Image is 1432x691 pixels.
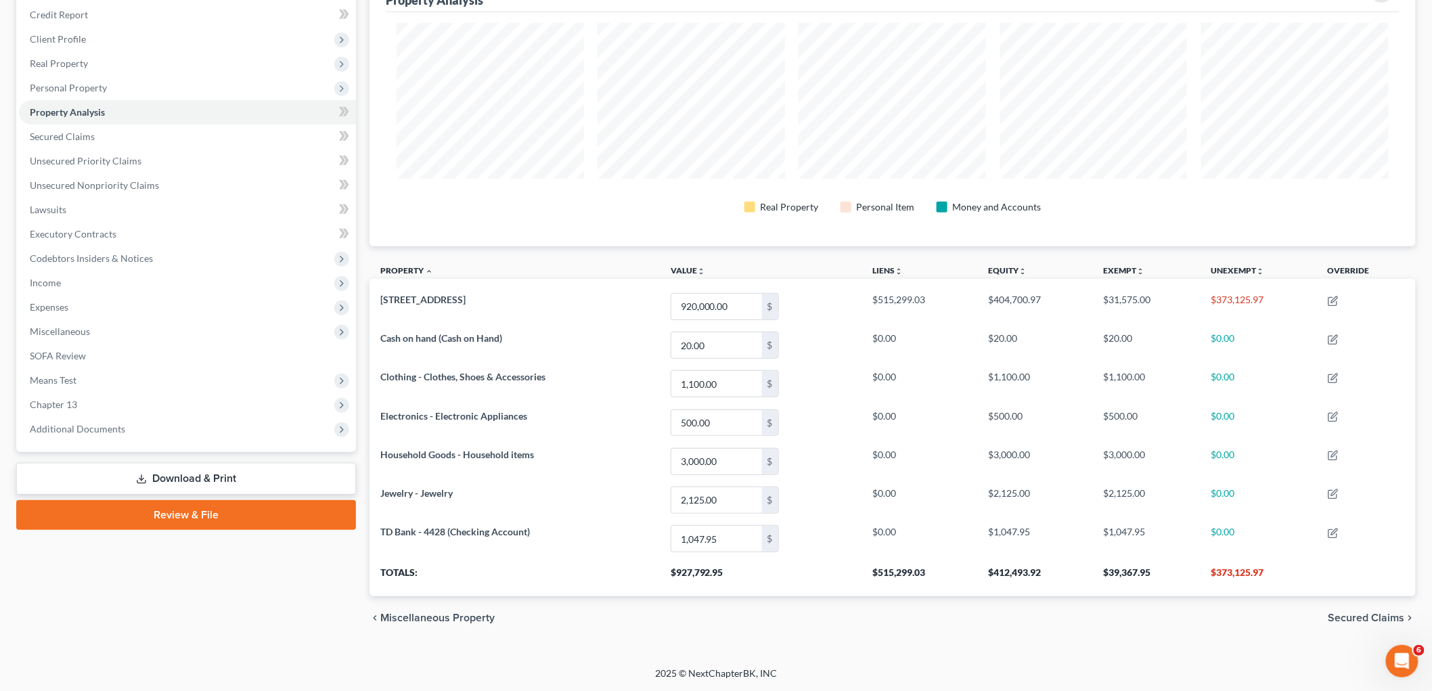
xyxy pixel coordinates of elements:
span: Unsecured Priority Claims [30,155,141,166]
span: Property Analysis [30,106,105,118]
input: 0.00 [671,487,762,513]
td: $1,047.95 [1093,519,1200,558]
div: $ [762,410,778,436]
th: Override [1317,257,1416,288]
div: 2025 © NextChapterBK, INC [330,667,1102,691]
div: $ [762,487,778,513]
i: expand_less [425,267,433,275]
td: $1,100.00 [977,365,1093,403]
th: $412,493.92 [977,558,1093,596]
td: $0.00 [862,519,977,558]
div: Personal Item [857,200,915,214]
td: $0.00 [1200,326,1316,365]
span: Means Test [30,374,76,386]
span: Secured Claims [1328,612,1405,623]
th: $373,125.97 [1200,558,1316,596]
span: Secured Claims [30,131,95,142]
input: 0.00 [671,332,762,358]
th: $39,367.95 [1093,558,1200,596]
a: Unsecured Nonpriority Claims [19,173,356,198]
td: $0.00 [1200,481,1316,519]
td: $0.00 [862,326,977,365]
td: $500.00 [977,403,1093,442]
span: Real Property [30,58,88,69]
span: Clothing - Clothes, Shoes & Accessories [380,371,545,382]
th: Totals: [370,558,660,596]
a: Exemptunfold_more [1104,265,1145,275]
span: Electronics - Electronic Appliances [380,410,527,422]
td: $500.00 [1093,403,1200,442]
td: $0.00 [1200,365,1316,403]
td: $0.00 [862,365,977,403]
i: unfold_more [1137,267,1145,275]
td: $0.00 [1200,442,1316,481]
th: $515,299.03 [862,558,977,596]
iframe: Intercom live chat [1386,645,1418,677]
div: $ [762,332,778,358]
td: $373,125.97 [1200,287,1316,326]
span: Miscellaneous Property [380,612,495,623]
span: Credit Report [30,9,88,20]
a: Liensunfold_more [872,265,903,275]
span: [STREET_ADDRESS] [380,294,466,305]
td: $3,000.00 [1093,442,1200,481]
a: Credit Report [19,3,356,27]
a: Property expand_less [380,265,433,275]
div: $ [762,449,778,474]
span: Chapter 13 [30,399,77,410]
td: $404,700.97 [977,287,1093,326]
td: $0.00 [862,481,977,519]
i: unfold_more [697,267,705,275]
span: Client Profile [30,33,86,45]
a: Unexemptunfold_more [1211,265,1264,275]
th: $927,792.95 [660,558,862,596]
span: Miscellaneous [30,326,90,337]
input: 0.00 [671,371,762,397]
span: Household Goods - Household items [380,449,534,460]
span: Codebtors Insiders & Notices [30,252,153,264]
td: $20.00 [1093,326,1200,365]
a: Property Analysis [19,100,356,125]
a: Unsecured Priority Claims [19,149,356,173]
td: $2,125.00 [1093,481,1200,519]
i: unfold_more [1019,267,1027,275]
td: $0.00 [1200,403,1316,442]
td: $31,575.00 [1093,287,1200,326]
i: unfold_more [895,267,903,275]
span: Expenses [30,301,68,313]
span: Cash on hand (Cash on Hand) [380,332,502,344]
span: Unsecured Nonpriority Claims [30,179,159,191]
button: Secured Claims chevron_right [1328,612,1416,623]
input: 0.00 [671,294,762,319]
div: $ [762,294,778,319]
span: Lawsuits [30,204,66,215]
div: $ [762,371,778,397]
i: chevron_left [370,612,380,623]
span: Personal Property [30,82,107,93]
td: $0.00 [862,403,977,442]
td: $0.00 [1200,519,1316,558]
span: TD Bank - 4428 (Checking Account) [380,526,530,537]
span: SOFA Review [30,350,86,361]
span: Income [30,277,61,288]
a: Download & Print [16,463,356,495]
a: Equityunfold_more [988,265,1027,275]
input: 0.00 [671,526,762,552]
button: chevron_left Miscellaneous Property [370,612,495,623]
a: Secured Claims [19,125,356,149]
a: Lawsuits [19,198,356,222]
span: Additional Documents [30,423,125,434]
span: 6 [1414,645,1425,656]
div: Money and Accounts [953,200,1042,214]
td: $2,125.00 [977,481,1093,519]
td: $20.00 [977,326,1093,365]
td: $1,100.00 [1093,365,1200,403]
a: SOFA Review [19,344,356,368]
a: Review & File [16,500,356,530]
i: chevron_right [1405,612,1416,623]
div: Real Property [761,200,819,214]
a: Valueunfold_more [671,265,705,275]
td: $0.00 [862,442,977,481]
input: 0.00 [671,449,762,474]
div: $ [762,526,778,552]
